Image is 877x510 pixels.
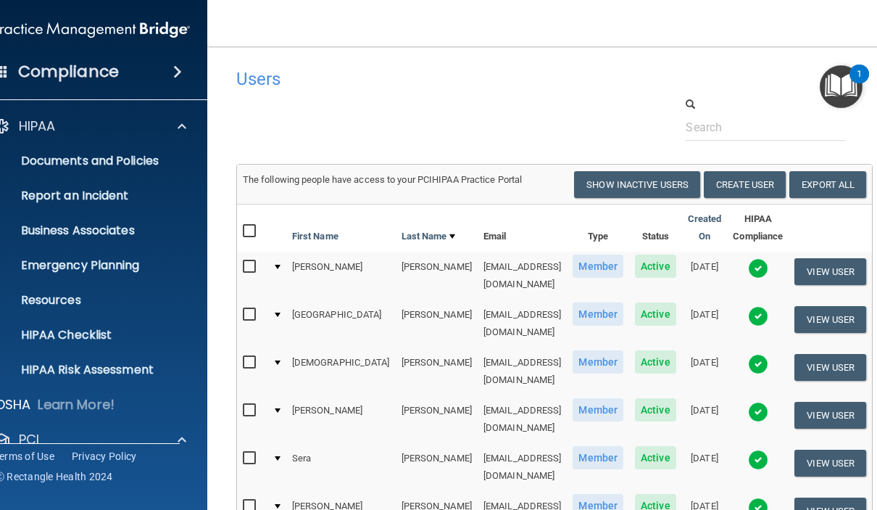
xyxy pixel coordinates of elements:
th: Email [478,205,568,252]
td: [DEMOGRAPHIC_DATA] [286,347,396,395]
a: Export All [789,171,866,198]
iframe: Drift Widget Chat Controller [805,437,860,492]
td: [PERSON_NAME] [396,300,478,347]
span: Member [573,350,623,374]
td: [DATE] [682,443,728,491]
td: [EMAIL_ADDRESS][DOMAIN_NAME] [478,252,568,300]
button: View User [794,402,866,429]
img: tick.e7d51cea.svg [748,450,768,470]
span: Active [635,398,676,421]
img: tick.e7d51cea.svg [748,306,768,326]
button: View User [794,450,866,477]
img: tick.e7d51cea.svg [748,258,768,279]
span: Member [573,446,623,469]
td: [EMAIL_ADDRESS][DOMAIN_NAME] [478,300,568,347]
button: View User [794,354,866,381]
th: Type [567,205,629,252]
td: [PERSON_NAME] [396,395,478,443]
button: Create User [704,171,786,198]
td: [DATE] [682,252,728,300]
td: [PERSON_NAME] [396,443,478,491]
span: Member [573,398,623,421]
a: Last Name [402,228,455,245]
h4: Users [236,70,599,89]
a: Privacy Policy [72,449,137,464]
td: [DATE] [682,347,728,395]
td: [PERSON_NAME] [286,395,396,443]
span: The following people have access to your PCIHIPAA Practice Portal [243,174,523,185]
img: tick.e7d51cea.svg [748,354,768,374]
button: View User [794,306,866,333]
span: Active [635,255,676,278]
input: Search [686,114,845,141]
span: Member [573,303,623,326]
td: [EMAIL_ADDRESS][DOMAIN_NAME] [478,443,568,491]
td: [EMAIL_ADDRESS][DOMAIN_NAME] [478,395,568,443]
button: Show Inactive Users [574,171,700,198]
button: View User [794,258,866,285]
span: Active [635,350,676,374]
span: Active [635,303,676,326]
td: [PERSON_NAME] [396,347,478,395]
td: [PERSON_NAME] [396,252,478,300]
span: Active [635,446,676,469]
span: Member [573,255,623,278]
td: Sera [286,443,396,491]
button: Open Resource Center, 1 new notification [820,65,863,108]
a: Created On [688,210,722,245]
img: tick.e7d51cea.svg [748,402,768,422]
th: Status [629,205,682,252]
td: [GEOGRAPHIC_DATA] [286,300,396,347]
td: [PERSON_NAME] [286,252,396,300]
td: [DATE] [682,300,728,347]
p: PCI [19,431,39,448]
p: HIPAA [19,118,56,135]
div: 1 [857,74,862,93]
p: Learn More! [38,396,115,414]
a: First Name [292,228,338,245]
th: HIPAA Compliance [727,205,789,252]
h4: Compliance [18,62,119,82]
td: [DATE] [682,395,728,443]
td: [EMAIL_ADDRESS][DOMAIN_NAME] [478,347,568,395]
